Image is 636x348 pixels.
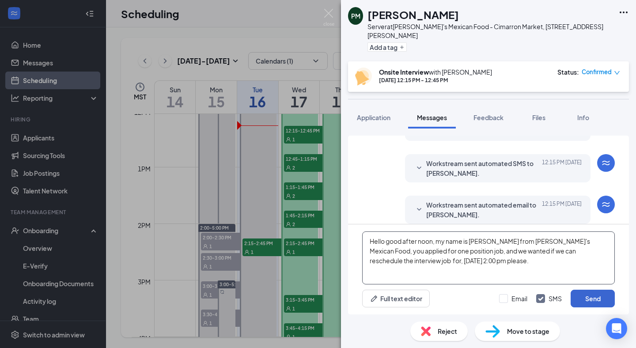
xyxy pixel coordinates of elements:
span: [DATE] 12:15 PM [542,159,582,178]
div: Server at [PERSON_NAME]'s Mexican Food - Cimarron Market, [STREET_ADDRESS][PERSON_NAME] [367,22,614,40]
svg: SmallChevronDown [414,204,424,215]
span: Confirmed [582,68,612,76]
span: Info [577,113,589,121]
b: Onsite Interview [379,68,429,76]
span: Workstream sent automated email to [PERSON_NAME]. [426,200,542,219]
div: with [PERSON_NAME] [379,68,492,76]
textarea: Hello good after noon, my name is [PERSON_NAME] from [PERSON_NAME]'s Mexican Food, you applied fo... [362,231,615,284]
svg: WorkstreamLogo [601,158,611,168]
span: Application [357,113,390,121]
div: [DATE] 12:15 PM - 12:45 PM [379,76,492,84]
svg: Ellipses [618,7,629,18]
span: down [614,70,620,76]
span: Move to stage [507,326,549,336]
div: Status : [557,68,579,76]
svg: SmallChevronDown [414,163,424,174]
span: Workstream sent automated SMS to [PERSON_NAME]. [426,159,542,178]
button: PlusAdd a tag [367,42,407,52]
h1: [PERSON_NAME] [367,7,459,22]
span: Reject [438,326,457,336]
span: [DATE] 12:15 PM [542,200,582,219]
button: Full text editorPen [362,290,430,307]
svg: WorkstreamLogo [601,199,611,210]
span: Files [532,113,545,121]
svg: Plus [399,45,405,50]
div: PM [351,11,360,20]
span: Feedback [473,113,503,121]
div: Open Intercom Messenger [606,318,627,339]
svg: Pen [370,294,379,303]
button: Send [571,290,615,307]
span: Messages [417,113,447,121]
